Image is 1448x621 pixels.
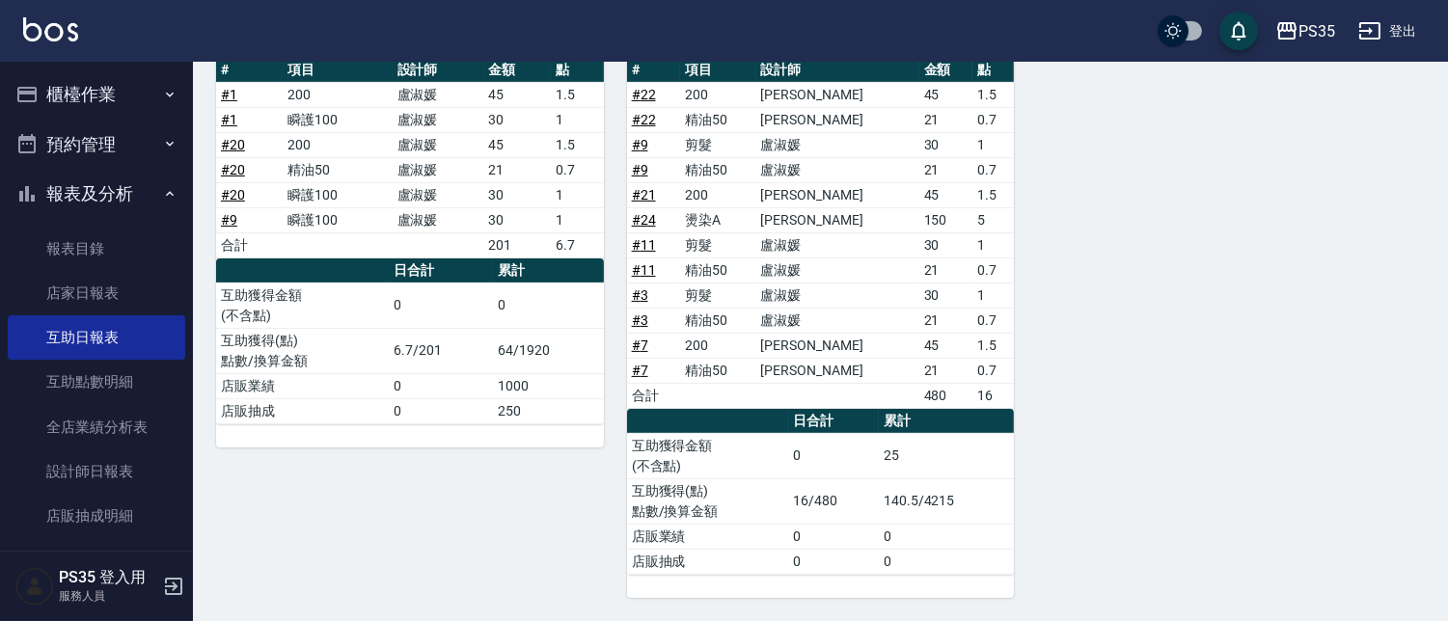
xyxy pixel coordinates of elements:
[283,107,392,132] td: 瞬護100
[632,137,648,152] a: #9
[627,58,1015,409] table: a dense table
[755,283,918,308] td: 盧淑媛
[1351,13,1425,49] button: 登出
[680,58,755,83] th: 項目
[919,257,972,283] td: 21
[484,107,551,132] td: 30
[879,549,1014,574] td: 0
[216,398,390,423] td: 店販抽成
[8,538,185,582] a: 費用分析表
[919,333,972,358] td: 45
[283,132,392,157] td: 200
[493,258,604,283] th: 累計
[216,232,283,257] td: 合計
[551,58,604,83] th: 點
[972,58,1015,83] th: 點
[393,58,484,83] th: 設計師
[627,524,789,549] td: 店販業績
[484,182,551,207] td: 30
[221,162,245,177] a: #20
[551,82,604,107] td: 1.5
[972,182,1015,207] td: 1.5
[972,333,1015,358] td: 1.5
[216,328,390,373] td: 互助獲得(點) 點數/換算金額
[972,308,1015,333] td: 0.7
[627,383,680,408] td: 合計
[919,358,972,383] td: 21
[216,58,283,83] th: #
[755,207,918,232] td: [PERSON_NAME]
[972,82,1015,107] td: 1.5
[8,227,185,271] a: 報表目錄
[788,409,879,434] th: 日合計
[393,107,484,132] td: 盧淑媛
[484,132,551,157] td: 45
[972,383,1015,408] td: 16
[484,82,551,107] td: 45
[755,82,918,107] td: [PERSON_NAME]
[680,283,755,308] td: 剪髮
[972,157,1015,182] td: 0.7
[627,478,789,524] td: 互助獲得(點) 點數/換算金額
[493,373,604,398] td: 1000
[919,107,972,132] td: 21
[8,120,185,170] button: 預約管理
[972,207,1015,232] td: 5
[755,232,918,257] td: 盧淑媛
[972,257,1015,283] td: 0.7
[919,283,972,308] td: 30
[879,433,1014,478] td: 25
[879,409,1014,434] th: 累計
[788,549,879,574] td: 0
[627,549,789,574] td: 店販抽成
[972,132,1015,157] td: 1
[680,207,755,232] td: 燙染A
[390,283,493,328] td: 0
[755,157,918,182] td: 盧淑媛
[680,358,755,383] td: 精油50
[393,207,484,232] td: 盧淑媛
[216,283,390,328] td: 互助獲得金額 (不含點)
[221,137,245,152] a: #20
[919,132,972,157] td: 30
[972,107,1015,132] td: 0.7
[972,283,1015,308] td: 1
[919,82,972,107] td: 45
[551,157,604,182] td: 0.7
[919,308,972,333] td: 21
[8,449,185,494] a: 設計師日報表
[484,157,551,182] td: 21
[551,132,604,157] td: 1.5
[551,107,604,132] td: 1
[8,494,185,538] a: 店販抽成明細
[1268,12,1343,51] button: PS35
[755,132,918,157] td: 盧淑媛
[919,157,972,182] td: 21
[755,308,918,333] td: 盧淑媛
[484,232,551,257] td: 201
[283,207,392,232] td: 瞬護100
[221,112,237,127] a: #1
[484,207,551,232] td: 30
[551,182,604,207] td: 1
[283,82,392,107] td: 200
[632,337,648,353] a: #7
[788,433,879,478] td: 0
[879,524,1014,549] td: 0
[919,232,972,257] td: 30
[493,328,604,373] td: 64/1920
[879,478,1014,524] td: 140.5/4215
[972,232,1015,257] td: 1
[484,58,551,83] th: 金額
[680,182,755,207] td: 200
[680,308,755,333] td: 精油50
[788,524,879,549] td: 0
[632,87,656,102] a: #22
[632,187,656,202] a: #21
[627,433,789,478] td: 互助獲得金額 (不含點)
[919,182,972,207] td: 45
[59,587,157,605] p: 服務人員
[919,207,972,232] td: 150
[551,207,604,232] td: 1
[627,409,1015,575] table: a dense table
